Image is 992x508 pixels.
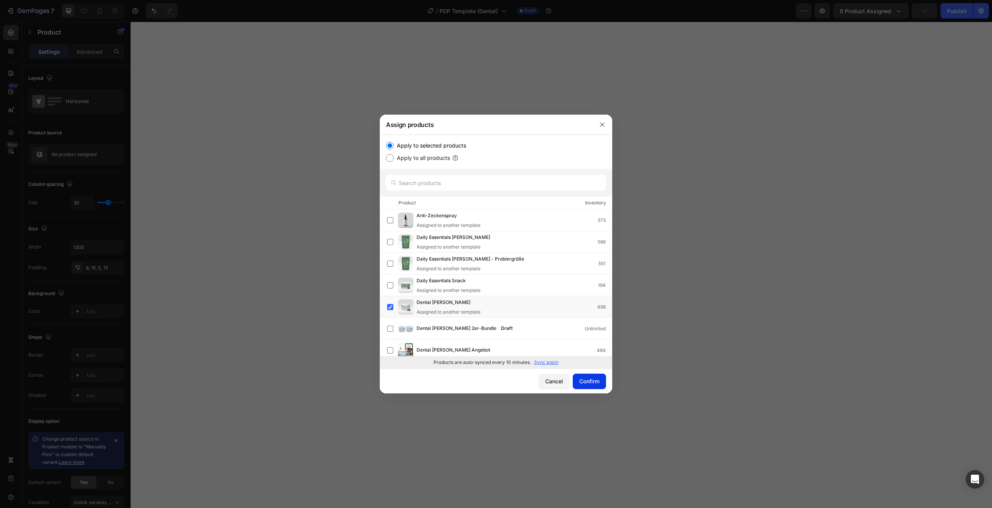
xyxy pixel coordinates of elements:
img: product-img [398,343,413,358]
div: Inventory [585,199,606,207]
span: Daily Essentials [PERSON_NAME] - Probiergröße [417,255,524,264]
img: product-img [398,234,413,250]
div: Confirm [579,377,599,385]
div: Assigned to another template [417,309,483,316]
div: Product [398,199,416,207]
div: 373 [598,216,612,224]
span: Anti-Zeckenspray [417,212,457,220]
div: Open Intercom Messenger [966,470,984,489]
div: 551 [598,260,612,268]
div: Assigned to another template [417,222,480,229]
p: Sync again [534,359,558,366]
div: 498 [597,303,612,311]
label: Apply to all products [394,153,450,163]
div: Unlimited [585,325,612,333]
button: Cancel [539,374,570,389]
div: Assigned to another template [417,287,480,294]
div: Assigned to another template [417,244,503,251]
label: Apply to selected products [394,141,466,150]
div: Assigned to another template [417,265,537,272]
div: Draft [498,324,516,332]
span: Dental [PERSON_NAME] [417,299,470,307]
div: 566 [598,238,612,246]
span: Daily Essentials [PERSON_NAME] [417,233,490,242]
img: product-img [398,299,413,315]
img: product-img [398,213,413,228]
button: Confirm [573,374,606,389]
p: Products are auto-synced every 10 minutes. [434,359,531,366]
div: Assign products [380,115,592,135]
div: 194 [598,281,612,289]
div: 484 [597,347,612,354]
span: Dental [PERSON_NAME] 2er-Bundle [417,324,496,333]
img: product-img [398,256,413,271]
div: /> [380,135,612,369]
img: product-img [398,278,413,293]
span: Dental [PERSON_NAME] Angebot [417,346,490,355]
input: Search products [386,175,606,190]
img: product-img [398,321,413,336]
span: Daily Essentials Snack [417,277,466,285]
div: Cancel [545,377,563,385]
